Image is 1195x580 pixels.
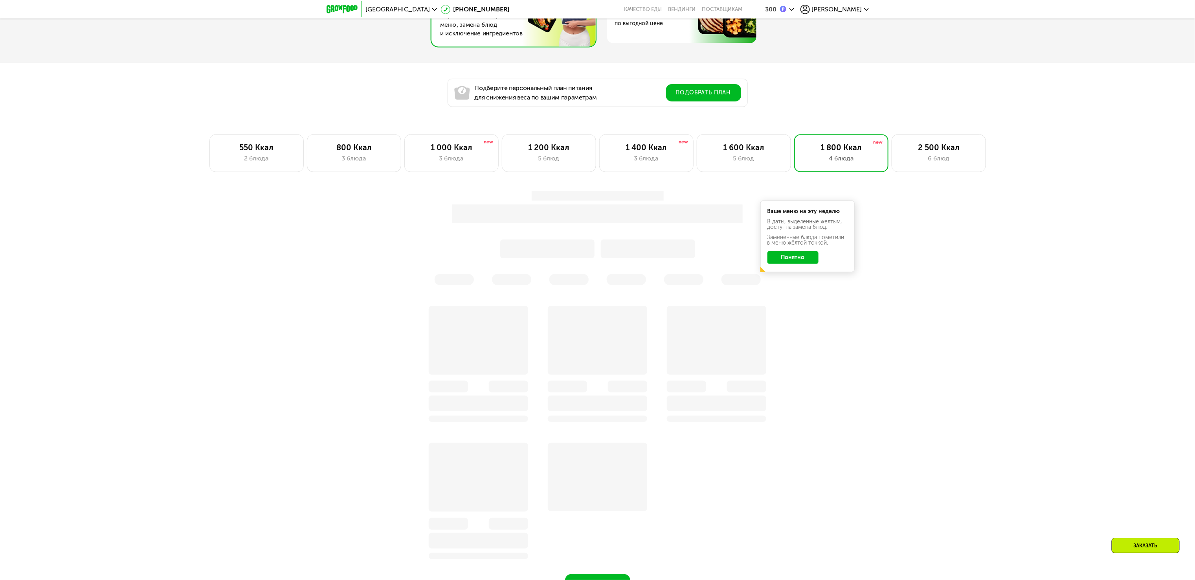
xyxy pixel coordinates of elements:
div: 4 блюда [802,154,880,163]
a: Качество еды [624,6,662,13]
span: [GEOGRAPHIC_DATA] [366,6,430,13]
div: 1 400 Ккал [608,143,685,152]
div: Ваше меню на эту неделю [767,209,848,214]
div: 2 блюда [218,154,296,163]
div: поставщикам [702,6,743,13]
div: 800 Ккал [315,143,393,152]
div: 1 800 Ккал [802,143,880,152]
span: [PERSON_NAME] [812,6,862,13]
div: 5 блюд [510,154,588,163]
div: 300 [765,6,777,13]
div: 550 Ккал [218,143,296,152]
div: 2 500 Ккал [900,143,978,152]
button: Понятно [767,251,819,264]
div: Заказать [1112,538,1180,553]
div: 5 блюд [705,154,783,163]
div: 3 блюда [413,154,490,163]
div: 6 блюд [900,154,978,163]
div: 1 200 Ккал [510,143,588,152]
div: 1 600 Ккал [705,143,783,152]
div: 1 000 Ккал [413,143,490,152]
div: 3 блюда [608,154,685,163]
a: [PHONE_NUMBER] [441,5,510,14]
a: Вендинги [668,6,696,13]
div: Заменённые блюда пометили в меню жёлтой точкой. [767,235,848,246]
div: В даты, выделенные желтым, доступна замена блюд. [767,219,848,230]
p: Подберите персональный план питания для снижения веса по вашим параметрам [475,83,597,102]
div: 3 блюда [315,154,393,163]
button: Подобрать план [666,84,741,101]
